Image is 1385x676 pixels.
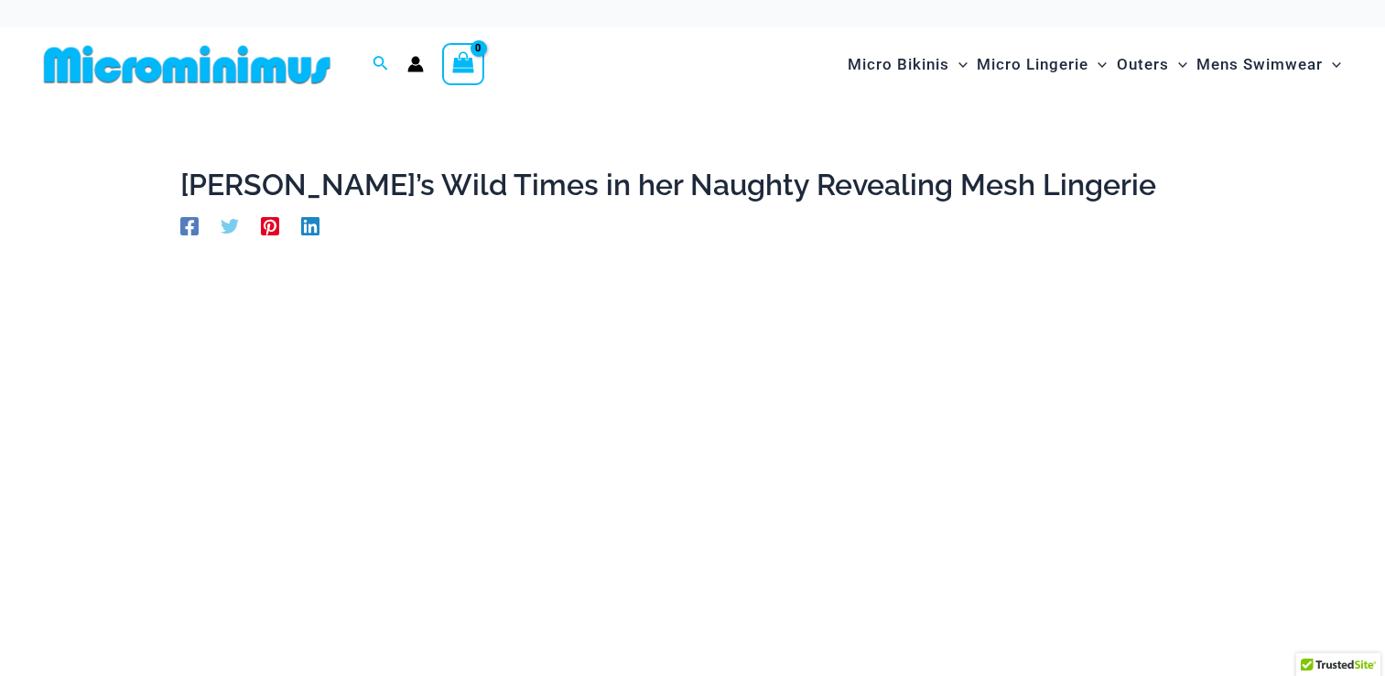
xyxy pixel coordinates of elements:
[1088,41,1107,88] span: Menu Toggle
[407,56,424,72] a: Account icon link
[840,34,1348,95] nav: Site Navigation
[848,41,949,88] span: Micro Bikinis
[977,41,1088,88] span: Micro Lingerie
[373,53,389,76] a: Search icon link
[972,37,1111,93] a: Micro LingerieMenu ToggleMenu Toggle
[37,44,338,85] img: MM SHOP LOGO FLAT
[1196,41,1323,88] span: Mens Swimwear
[442,43,484,85] a: View Shopping Cart, empty
[261,215,279,235] a: Pinterest
[1117,41,1169,88] span: Outers
[1112,37,1192,93] a: OutersMenu ToggleMenu Toggle
[843,37,972,93] a: Micro BikinisMenu ToggleMenu Toggle
[949,41,968,88] span: Menu Toggle
[1323,41,1341,88] span: Menu Toggle
[301,215,319,235] a: Linkedin
[221,215,239,235] a: Twitter
[180,215,199,235] a: Facebook
[1169,41,1187,88] span: Menu Toggle
[180,168,1206,202] h1: [PERSON_NAME]’s Wild Times in her Naughty Revealing Mesh Lingerie
[1192,37,1346,93] a: Mens SwimwearMenu ToggleMenu Toggle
